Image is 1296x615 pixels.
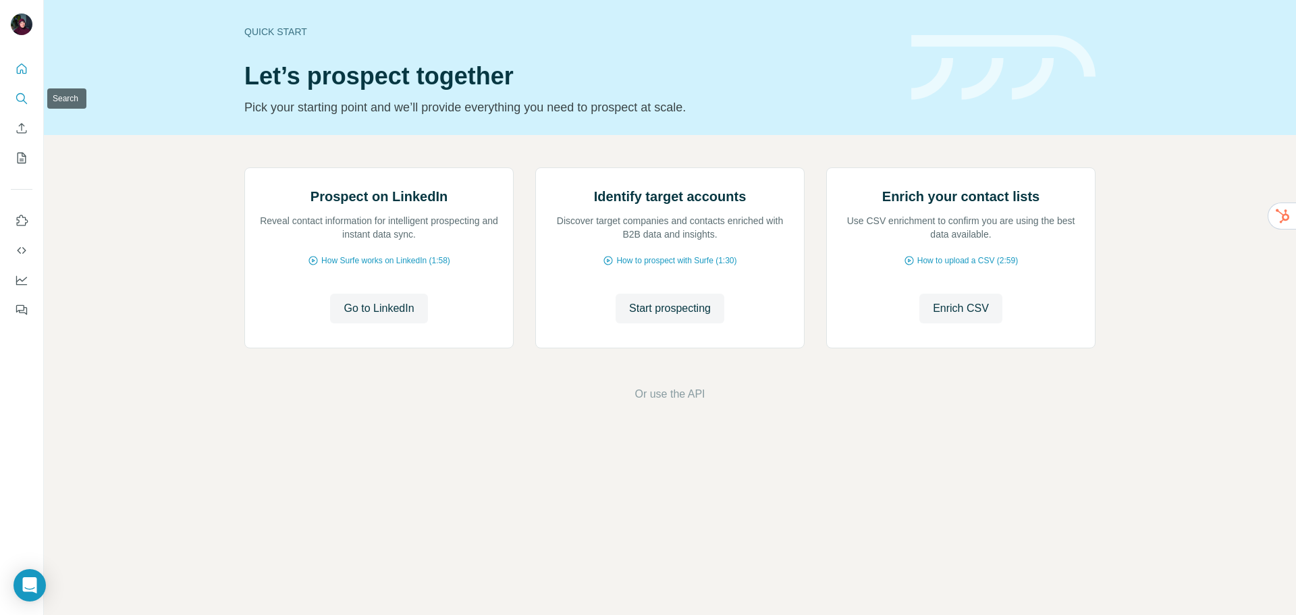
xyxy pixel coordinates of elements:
span: How Surfe works on LinkedIn (1:58) [321,255,450,267]
button: Dashboard [11,268,32,292]
div: Open Intercom Messenger [13,569,46,601]
button: Enrich CSV [919,294,1002,323]
span: How to upload a CSV (2:59) [917,255,1018,267]
p: Discover target companies and contacts enriched with B2B data and insights. [549,214,790,241]
h2: Identify target accounts [594,187,747,206]
p: Reveal contact information for intelligent prospecting and instant data sync. [259,214,500,241]
button: Use Surfe API [11,238,32,263]
button: Quick start [11,57,32,81]
button: Go to LinkedIn [330,294,427,323]
div: Quick start [244,25,895,38]
span: How to prospect with Surfe (1:30) [616,255,736,267]
button: Search [11,86,32,111]
h1: Let’s prospect together [244,63,895,90]
h2: Enrich your contact lists [882,187,1039,206]
button: Use Surfe on LinkedIn [11,209,32,233]
button: Feedback [11,298,32,322]
button: Start prospecting [616,294,724,323]
span: Go to LinkedIn [344,300,414,317]
span: Enrich CSV [933,300,989,317]
p: Pick your starting point and we’ll provide everything you need to prospect at scale. [244,98,895,117]
button: Enrich CSV [11,116,32,140]
p: Use CSV enrichment to confirm you are using the best data available. [840,214,1081,241]
button: Or use the API [634,386,705,402]
h2: Prospect on LinkedIn [310,187,448,206]
span: Start prospecting [629,300,711,317]
button: My lists [11,146,32,170]
img: banner [911,35,1096,101]
img: Avatar [11,14,32,35]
